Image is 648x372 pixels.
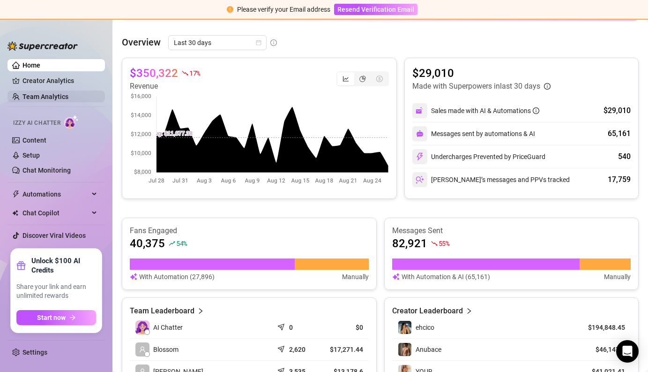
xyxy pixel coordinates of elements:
article: Creator Leaderboard [392,305,463,317]
article: Made with Superpowers in last 30 days [412,81,540,92]
span: calendar [256,40,261,46]
article: 2,620 [289,345,305,354]
article: With Automation (27,896) [139,272,215,282]
img: Chat Copilot [12,210,18,216]
span: dollar-circle [376,76,383,82]
img: Anubace [398,343,411,356]
div: 17,759 [608,174,631,185]
a: Creator Analytics [22,73,97,88]
strong: Unlock $100 AI Credits [31,256,96,275]
span: arrow-right [69,314,76,321]
a: Team Analytics [22,93,68,100]
div: segmented control [336,71,389,86]
img: izzy-ai-chatter-avatar-DDCN_rTZ.svg [135,320,149,334]
article: With Automation & AI (65,161) [402,272,490,282]
article: $17,271.44 [327,345,363,354]
article: Messages Sent [392,226,631,236]
span: right [197,305,204,317]
span: Izzy AI Chatter [13,119,60,128]
article: $0 [327,323,363,332]
div: Please verify your Email address [237,4,330,15]
span: info-circle [533,107,539,114]
article: Team Leaderboard [130,305,194,317]
span: Share your link and earn unlimited rewards [16,282,96,301]
div: [PERSON_NAME]’s messages and PPVs tracked [412,172,570,187]
img: svg%3e [416,130,424,137]
div: Sales made with AI & Automations [431,106,539,116]
span: 55 % [439,239,449,248]
a: Discover Viral Videos [22,232,86,239]
span: line-chart [343,76,349,82]
a: Settings [22,349,47,356]
span: thunderbolt [12,190,20,198]
article: $46,147.8 [582,345,625,354]
a: Content [22,137,46,144]
span: send [277,321,287,331]
img: svg%3e [416,175,424,184]
img: svg%3e [130,272,137,282]
div: Undercharges Prevented by PriceGuard [412,149,545,164]
span: Anubace [416,346,441,353]
div: 540 [618,151,631,162]
article: 0 [289,323,293,332]
span: ehcico [416,324,434,331]
article: Manually [342,272,369,282]
span: rise [169,240,175,247]
span: fall [182,70,188,76]
img: AI Chatter [64,115,79,129]
span: send [277,343,287,353]
span: exclamation-circle [227,6,233,13]
article: Revenue [130,81,200,92]
span: fall [431,240,438,247]
article: Overview [122,35,161,49]
span: info-circle [544,83,551,90]
span: 54 % [176,239,187,248]
span: AI Chatter [153,322,183,333]
span: gift [16,261,26,270]
article: 40,375 [130,236,165,251]
div: 65,161 [608,128,631,139]
button: Resend Verification Email [334,4,417,15]
span: right [466,305,472,317]
span: Resend Verification Email [337,6,414,13]
span: Start now [37,314,66,321]
img: logo-BBDzfeDw.svg [7,41,78,51]
div: Messages sent by automations & AI [412,126,535,141]
article: 82,921 [392,236,427,251]
article: Fans Engaged [130,226,369,236]
span: 17 % [189,68,200,77]
div: $29,010 [603,105,631,116]
span: Automations [22,187,89,202]
a: Home [22,61,40,69]
img: svg%3e [392,272,400,282]
img: svg%3e [416,106,424,115]
img: svg%3e [416,152,424,161]
img: ehcico [398,321,411,334]
button: Start nowarrow-right [16,310,96,325]
a: Setup [22,152,40,159]
span: Last 30 days [174,36,261,50]
span: Blossom [153,344,179,355]
span: info-circle [270,39,277,46]
a: Chat Monitoring [22,167,71,174]
article: $350,322 [130,66,178,81]
span: user [139,346,146,353]
article: Manually [604,272,631,282]
article: $194,848.45 [582,323,625,332]
span: Chat Copilot [22,205,89,220]
span: pie-chart [359,76,366,82]
div: Open Intercom Messenger [616,340,639,363]
article: $29,010 [412,66,551,81]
